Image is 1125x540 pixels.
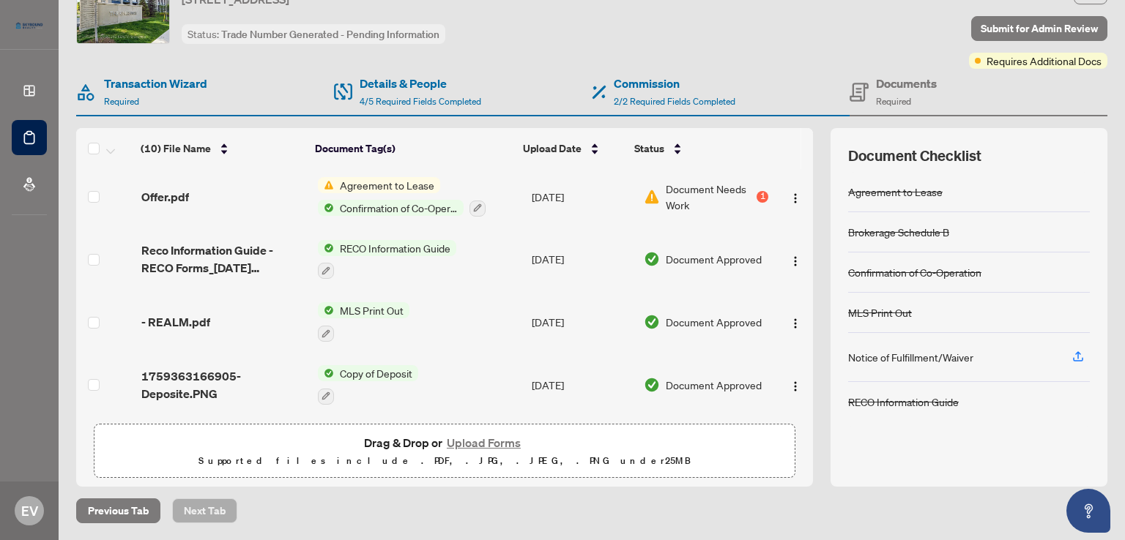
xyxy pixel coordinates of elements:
img: Logo [790,192,801,204]
div: Notice of Fulfillment/Waiver [848,349,973,365]
div: MLS Print Out [848,304,912,320]
h4: Details & People [360,75,481,92]
div: 1 [757,191,768,203]
img: Logo [790,255,801,267]
button: Logo [784,310,807,334]
button: Status IconRECO Information Guide [318,240,456,280]
span: Document Approved [666,251,762,267]
p: Supported files include .PDF, .JPG, .JPEG, .PNG under 25 MB [103,452,786,470]
span: Trade Number Generated - Pending Information [221,28,439,41]
div: Agreement to Lease [848,184,943,200]
img: Status Icon [318,302,334,318]
h4: Transaction Wizard [104,75,207,92]
td: [DATE] [526,165,638,228]
span: Copy of Deposit [334,365,418,381]
span: Requires Additional Docs [987,53,1102,69]
img: Logo [790,318,801,329]
span: MLS Print Out [334,302,409,318]
img: Logo [790,380,801,392]
span: Submit for Admin Review [981,17,1098,40]
td: [DATE] [526,228,638,291]
span: Required [104,96,139,107]
button: Open asap [1066,489,1110,533]
div: RECO Information Guide [848,394,959,410]
h4: Documents [876,75,937,92]
img: Status Icon [318,177,334,193]
div: Brokerage Schedule B [848,224,949,240]
span: Offer.pdf [141,188,189,206]
span: 4/5 Required Fields Completed [360,96,481,107]
span: Drag & Drop or [364,433,525,452]
img: Status Icon [318,200,334,216]
img: Document Status [644,251,660,267]
button: Previous Tab [76,498,160,523]
th: Document Tag(s) [309,128,517,169]
td: [DATE] [526,353,638,416]
button: Submit for Admin Review [971,16,1107,41]
button: Logo [784,247,807,271]
span: Document Needs Work [666,181,754,213]
button: Logo [784,373,807,397]
span: 1759363166905-Deposite.PNG [141,367,306,402]
img: Document Status [644,189,660,205]
span: Reco Information Guide - RECO Forms_[DATE] 20_12_41.pdf [141,241,306,277]
span: - REALM.pdf [141,313,210,331]
th: (10) File Name [135,128,309,169]
button: Status IconMLS Print Out [318,302,409,342]
button: Next Tab [172,498,237,523]
img: Status Icon [318,240,334,256]
img: Status Icon [318,365,334,381]
button: Status IconAgreement to LeaseStatus IconConfirmation of Co-Operation [318,177,486,217]
span: Status [634,140,664,157]
span: 2/2 Required Fields Completed [614,96,735,107]
button: Status IconCopy of Deposit [318,365,418,405]
div: Status: [182,24,445,44]
span: RECO Information Guide [334,240,456,256]
img: Document Status [644,314,660,330]
span: Document Approved [666,314,762,330]
div: Confirmation of Co-Operation [848,264,981,280]
td: [DATE] [526,290,638,353]
span: (10) File Name [141,140,211,157]
h4: Commission [614,75,735,92]
span: Previous Tab [88,499,149,522]
th: Upload Date [517,128,628,169]
span: Required [876,96,911,107]
span: Drag & Drop orUpload FormsSupported files include .PDF, .JPG, .JPEG, .PNG under25MB [94,424,795,479]
button: Upload Forms [442,433,525,452]
th: Status [628,128,763,169]
img: logo [12,18,47,33]
span: Document Approved [666,377,762,393]
img: Document Status [644,377,660,393]
button: Logo [784,185,807,209]
span: Document Checklist [848,146,981,166]
span: Upload Date [523,140,582,157]
span: EV [21,500,38,521]
span: Confirmation of Co-Operation [334,200,464,216]
span: Agreement to Lease [334,177,440,193]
